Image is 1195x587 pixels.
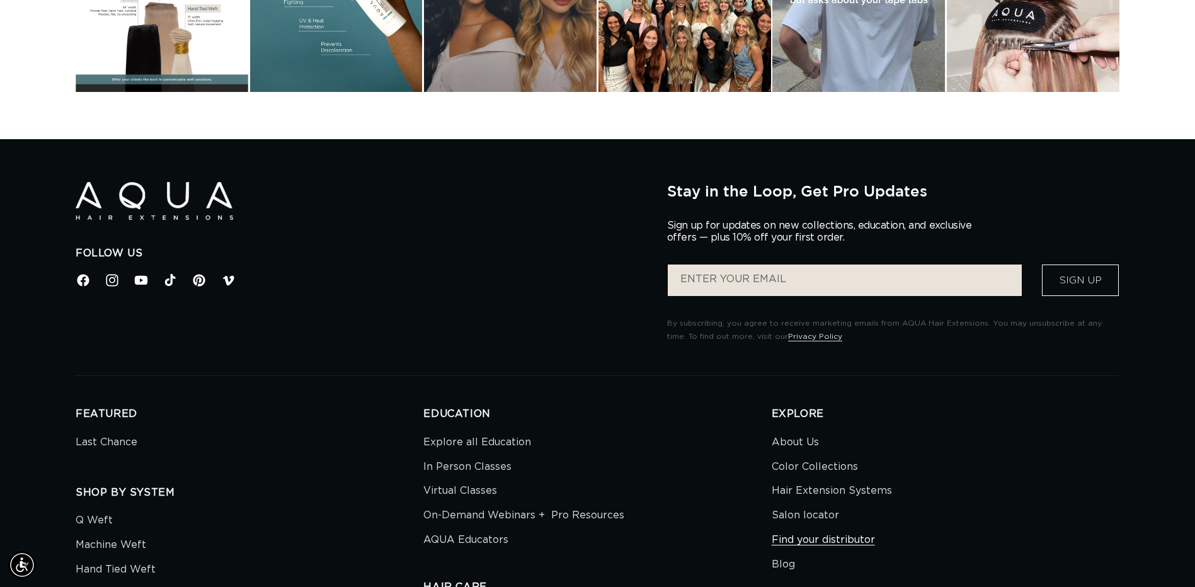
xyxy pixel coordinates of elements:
[772,433,819,455] a: About Us
[76,407,423,421] h2: FEATURED
[788,333,842,340] a: Privacy Policy
[76,182,233,220] img: Aqua Hair Extensions
[423,433,531,455] a: Explore all Education
[667,317,1119,344] p: By subscribing, you agree to receive marketing emails from AQUA Hair Extensions. You may unsubscr...
[423,455,512,479] a: In Person Classes
[76,486,423,499] h2: SHOP BY SYSTEM
[1042,265,1119,296] button: Sign Up
[772,407,1119,421] h2: EXPLORE
[423,407,771,421] h2: EDUCATION
[423,528,508,552] a: AQUA Educators
[772,552,795,577] a: Blog
[76,557,156,582] a: Hand Tied Weft
[772,455,858,479] a: Color Collections
[667,182,1119,200] h2: Stay in the Loop, Get Pro Updates
[1132,527,1195,587] div: 聊天小组件
[423,479,497,503] a: Virtual Classes
[668,265,1022,296] input: ENTER YOUR EMAIL
[667,220,982,244] p: Sign up for updates on new collections, education, and exclusive offers — plus 10% off your first...
[1132,527,1195,587] iframe: Chat Widget
[8,551,36,579] div: Accessibility Menu
[76,533,146,557] a: Machine Weft
[423,503,624,528] a: On-Demand Webinars + Pro Resources
[772,528,875,552] a: Find your distributor
[772,503,839,528] a: Salon locator
[76,511,113,533] a: Q Weft
[76,247,648,260] h2: Follow Us
[76,433,137,455] a: Last Chance
[772,479,892,503] a: Hair Extension Systems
